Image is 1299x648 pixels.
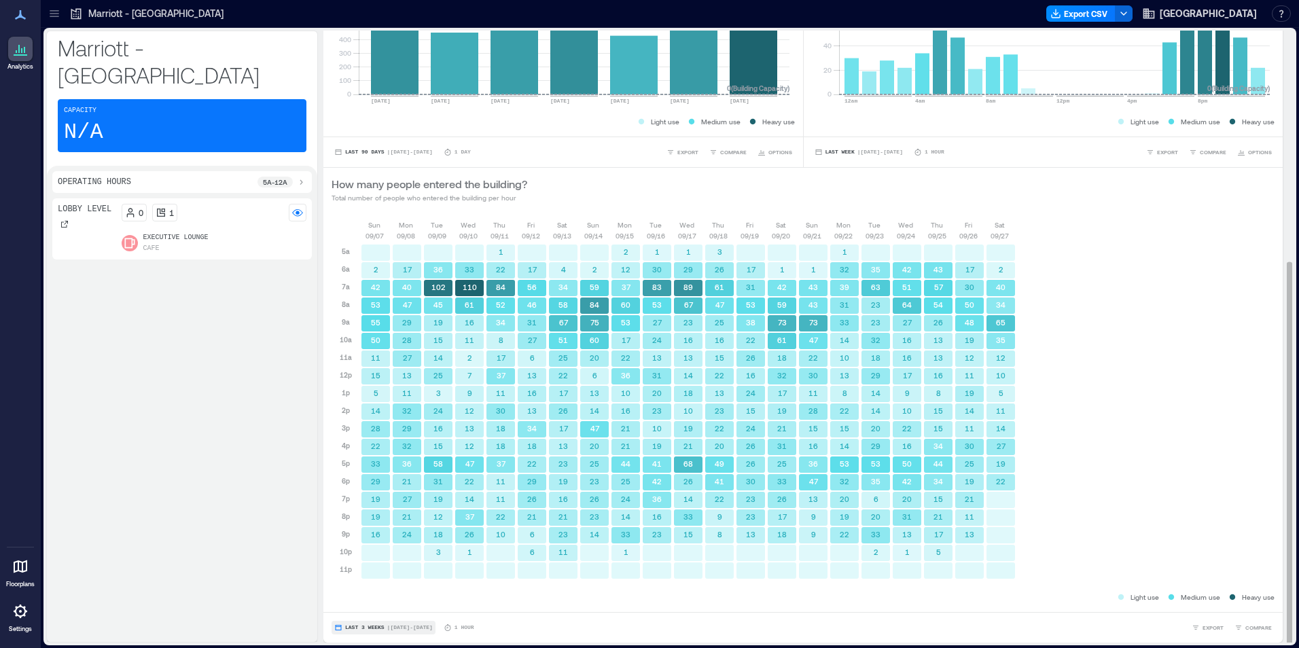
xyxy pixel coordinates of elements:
p: Tue [649,219,662,230]
tspan: 300 [339,49,351,57]
button: EXPORT [1143,145,1181,159]
text: 36 [621,371,630,380]
p: Mon [399,219,413,230]
text: 1 [811,265,816,274]
text: 35 [871,265,880,274]
text: [DATE] [371,98,391,104]
text: 16 [902,353,912,362]
p: 8a [342,299,350,310]
text: 15 [371,371,380,380]
text: 34 [558,283,568,291]
text: 12 [465,406,474,415]
text: 51 [902,283,912,291]
p: Thu [493,219,505,230]
text: 18 [683,389,693,397]
text: 32 [777,371,787,380]
text: 12pm [1056,98,1069,104]
p: Sun [806,219,818,230]
text: 61 [465,300,474,309]
text: 17 [965,265,975,274]
text: 36 [433,265,443,274]
text: 13 [683,353,693,362]
text: 24 [746,389,755,397]
text: 35 [996,336,1006,344]
p: Sat [776,219,785,230]
span: EXPORT [1157,148,1178,156]
text: 3 [436,389,441,397]
p: Wed [461,219,476,230]
button: [GEOGRAPHIC_DATA] [1138,3,1261,24]
text: 5 [999,389,1003,397]
text: 22 [746,336,755,344]
p: Analytics [7,62,33,71]
tspan: 40 [823,41,831,50]
button: EXPORT [1189,621,1226,634]
text: 50 [965,300,974,309]
text: [DATE] [550,98,570,104]
text: 17 [559,389,569,397]
p: Light use [651,116,679,127]
text: 83 [652,283,662,291]
text: 54 [933,300,943,309]
button: COMPARE [707,145,749,159]
p: 09/23 [866,230,884,241]
text: 11 [496,389,505,397]
p: Lobby Level [58,204,111,215]
p: Medium use [1181,116,1220,127]
text: 27 [653,318,662,327]
text: 32 [840,265,849,274]
p: 12p [340,370,352,380]
text: 19 [965,336,974,344]
p: 09/26 [959,230,978,241]
text: 1 [655,247,660,256]
text: 39 [840,283,849,291]
text: 33 [465,265,474,274]
text: 4 [561,265,566,274]
p: Settings [9,625,32,633]
p: 09/20 [772,230,790,241]
p: Total number of people who entered the building per hour [332,192,527,203]
text: 14 [433,353,443,362]
text: 31 [746,283,755,291]
text: 2 [624,247,628,256]
text: 26 [746,353,755,362]
p: 09/19 [741,230,759,241]
text: 47 [809,336,819,344]
p: 0 [139,207,143,218]
span: COMPARE [1245,624,1272,632]
p: 09/25 [928,230,946,241]
text: 59 [590,283,599,291]
text: 40 [996,283,1006,291]
p: Fri [746,219,753,230]
text: 5 [374,389,378,397]
text: 42 [902,265,912,274]
p: Sun [368,219,380,230]
text: 13 [652,353,662,362]
text: 9 [905,389,910,397]
text: 29 [683,265,693,274]
tspan: 400 [339,35,351,43]
span: COMPARE [1200,148,1226,156]
text: 110 [463,283,477,291]
text: 20 [652,389,662,397]
text: 38 [746,318,755,327]
text: 6 [530,353,535,362]
text: 53 [371,300,380,309]
text: 12 [621,265,630,274]
text: 12 [996,353,1006,362]
p: 1p [342,387,350,398]
text: 22 [621,353,630,362]
span: EXPORT [1203,624,1224,632]
text: 30 [808,371,818,380]
text: 32 [871,336,880,344]
text: 17 [497,353,506,362]
text: 2 [592,265,597,274]
text: 48 [965,318,974,327]
text: 23 [871,318,880,327]
p: 10a [340,334,352,345]
text: 59 [777,300,787,309]
text: 16 [715,336,724,344]
p: 09/11 [491,230,509,241]
p: Thu [712,219,724,230]
text: 13 [715,389,724,397]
